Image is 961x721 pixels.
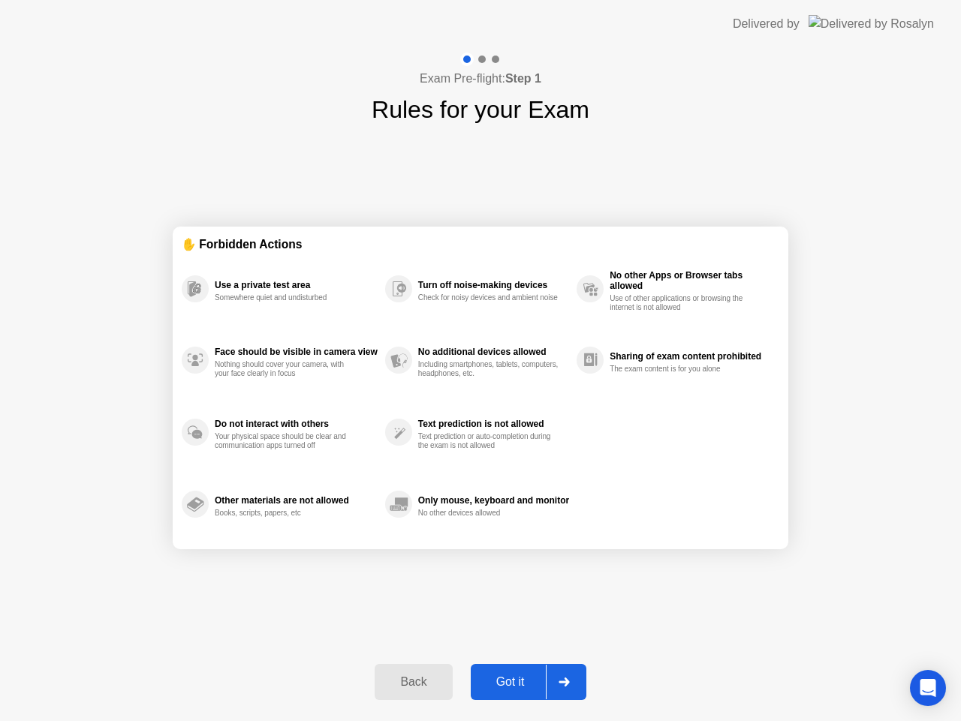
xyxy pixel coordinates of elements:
[809,15,934,32] img: Delivered by Rosalyn
[910,670,946,706] div: Open Intercom Messenger
[215,360,357,378] div: Nothing should cover your camera, with your face clearly in focus
[418,419,569,429] div: Text prediction is not allowed
[215,509,357,518] div: Books, scripts, papers, etc
[418,495,569,506] div: Only mouse, keyboard and monitor
[420,70,541,88] h4: Exam Pre-flight:
[418,360,560,378] div: Including smartphones, tablets, computers, headphones, etc.
[215,293,357,302] div: Somewhere quiet and undisturbed
[418,280,569,290] div: Turn off noise-making devices
[418,509,560,518] div: No other devices allowed
[372,92,589,128] h1: Rules for your Exam
[375,664,452,700] button: Back
[418,347,569,357] div: No additional devices allowed
[215,280,378,290] div: Use a private test area
[215,419,378,429] div: Do not interact with others
[610,351,772,362] div: Sharing of exam content prohibited
[215,347,378,357] div: Face should be visible in camera view
[379,675,447,689] div: Back
[733,15,800,33] div: Delivered by
[505,72,541,85] b: Step 1
[418,293,560,302] div: Check for noisy devices and ambient noise
[471,664,586,700] button: Got it
[610,294,752,312] div: Use of other applications or browsing the internet is not allowed
[182,236,779,253] div: ✋ Forbidden Actions
[610,365,752,374] div: The exam content is for you alone
[215,432,357,450] div: Your physical space should be clear and communication apps turned off
[215,495,378,506] div: Other materials are not allowed
[418,432,560,450] div: Text prediction or auto-completion during the exam is not allowed
[475,675,546,689] div: Got it
[610,270,772,291] div: No other Apps or Browser tabs allowed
